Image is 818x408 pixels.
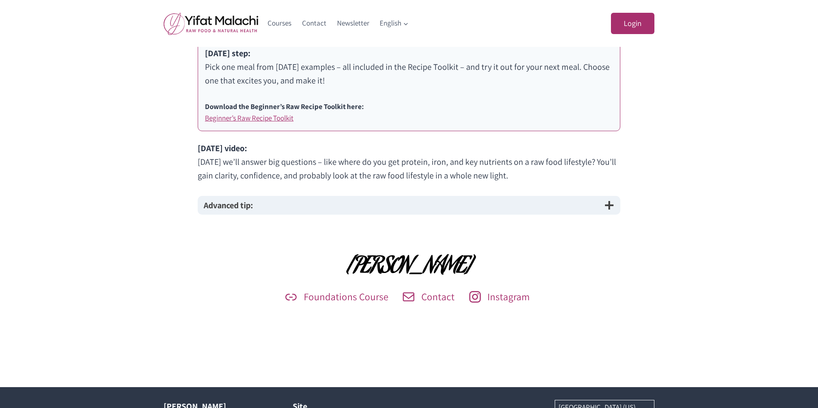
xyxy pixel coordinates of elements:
strong: Advanced tip: [204,200,253,211]
strong: [DATE] step: [205,48,251,59]
strong: [DATE] video: [198,143,247,154]
button: Advanced tip: [198,196,620,215]
p: Pick one meal from [DATE] examples – all included in the Recipe Toolkit – and try it out for your... [205,46,613,87]
a: Courses [262,13,297,34]
img: yifat_logo41_en.png [164,12,258,35]
nav: Primary Navigation [262,13,414,34]
a: Contact [297,13,332,34]
a: Contact [401,289,459,305]
a: Instagram [467,289,535,305]
p: [DATE] we’ll answer big questions – like where do you get protein, iron, and key nutrients on a r... [198,141,620,182]
a: Beginner’s Raw Recipe Toolkit [205,113,294,123]
a: Foundations Course [283,289,393,305]
a: Login [611,13,654,34]
b: Download the Beginner’s Raw Recipe Toolkit here: [205,102,364,111]
a: Newsletter [331,13,374,34]
button: Child menu of English [374,13,414,34]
